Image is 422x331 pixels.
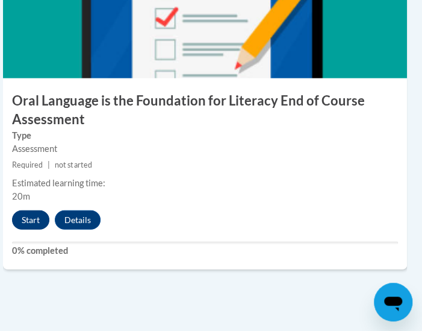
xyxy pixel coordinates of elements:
[12,210,49,230] button: Start
[374,283,412,321] iframe: Button to launch messaging window
[12,129,398,142] label: Type
[12,177,398,190] div: Estimated learning time:
[55,210,101,230] button: Details
[12,160,43,169] span: Required
[12,191,30,201] span: 20m
[48,160,50,169] span: |
[12,142,398,156] div: Assessment
[12,244,398,257] label: 0% completed
[55,160,92,169] span: not started
[3,92,407,129] h3: Oral Language is the Foundation for Literacy End of Course Assessment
